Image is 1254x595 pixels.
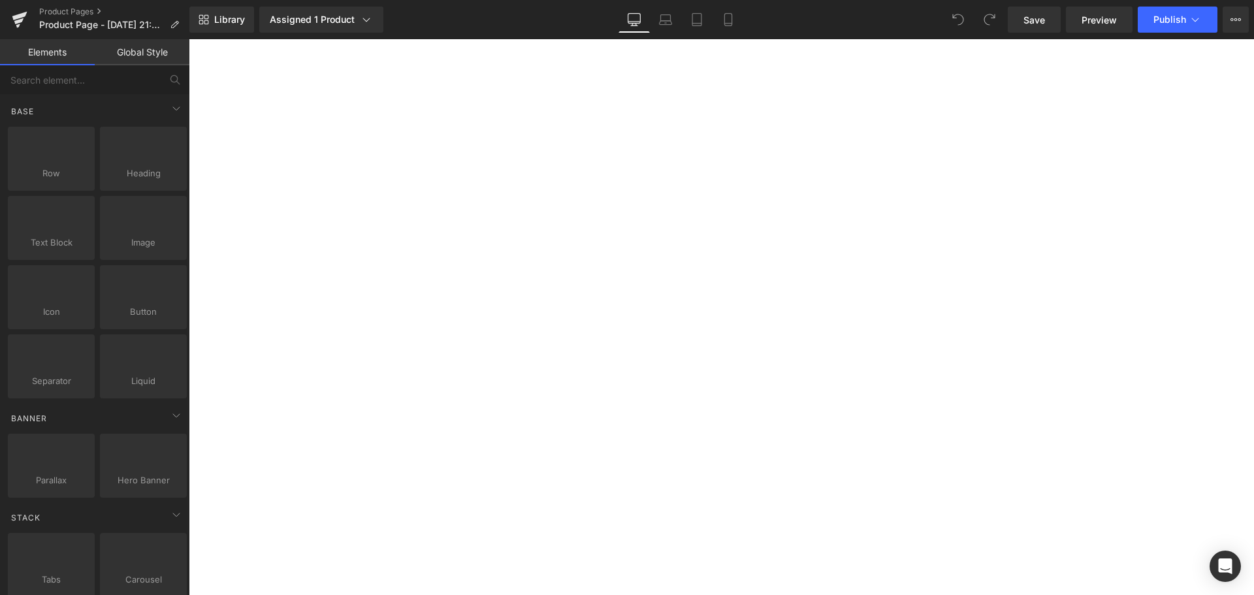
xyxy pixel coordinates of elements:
a: Mobile [713,7,744,33]
button: More [1223,7,1249,33]
span: Base [10,105,35,118]
span: Product Page - [DATE] 21:52:54 [39,20,165,30]
div: Open Intercom Messenger [1210,551,1241,582]
span: Parallax [12,474,91,487]
span: Carousel [104,573,183,587]
span: Stack [10,511,42,524]
a: Product Pages [39,7,189,17]
span: Row [12,167,91,180]
button: Undo [945,7,971,33]
button: Publish [1138,7,1217,33]
span: Tabs [12,573,91,587]
div: Assigned 1 Product [270,13,373,26]
a: Preview [1066,7,1133,33]
span: Publish [1153,14,1186,25]
a: New Library [189,7,254,33]
span: Banner [10,412,48,425]
a: Laptop [650,7,681,33]
span: Icon [12,305,91,319]
a: Global Style [95,39,189,65]
button: Redo [976,7,1003,33]
a: Tablet [681,7,713,33]
span: Image [104,236,183,249]
span: Hero Banner [104,474,183,487]
span: Button [104,305,183,319]
span: Liquid [104,374,183,388]
span: Preview [1082,13,1117,27]
span: Save [1023,13,1045,27]
a: Desktop [619,7,650,33]
span: Library [214,14,245,25]
span: Separator [12,374,91,388]
span: Heading [104,167,183,180]
span: Text Block [12,236,91,249]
